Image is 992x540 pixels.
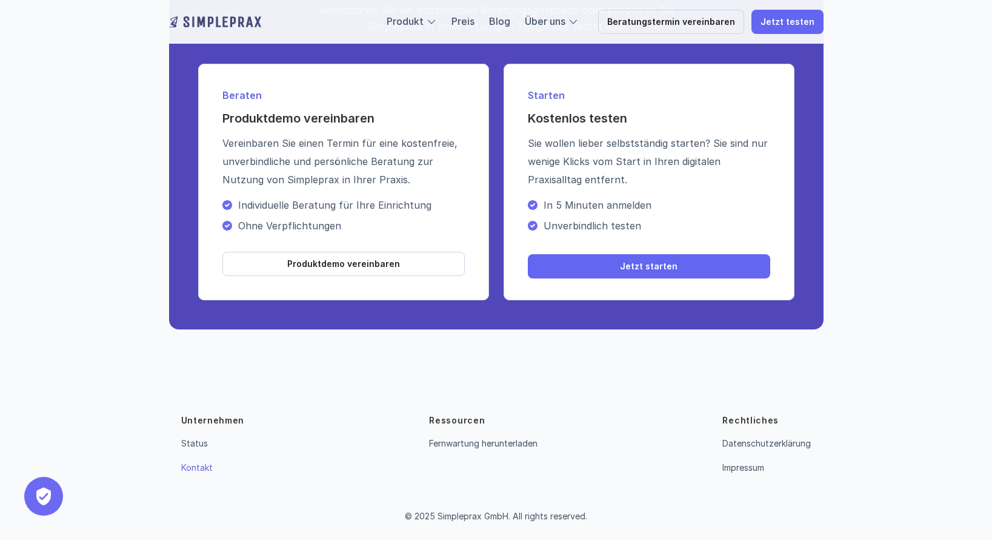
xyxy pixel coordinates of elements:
a: Blog [489,15,510,27]
p: Sie wollen lieber selbstständig starten? Sie sind nur wenige Klicks vom Start in Ihren digitalen ... [528,134,770,189]
p: Produktdemo vereinbaren [287,259,400,269]
a: Status [181,438,208,448]
p: Unternehmen [181,414,245,427]
p: Beratungstermin vereinbaren [607,17,735,27]
a: Über uns [525,15,565,27]
a: Fernwartung herunterladen [429,438,538,448]
a: Produkt [387,15,424,27]
h4: Produktdemo vereinbaren [222,110,465,127]
p: Ohne Verpflichtungen [238,220,465,232]
a: Datenschutzerklärung [722,438,811,448]
p: Beraten [222,88,465,103]
a: Jetzt testen [751,10,824,34]
a: Produktdemo vereinbaren [222,252,465,276]
p: Individuelle Beratung für Ihre Einrichtung [238,199,465,211]
a: Kontakt [181,462,213,473]
a: Impressum [722,462,764,473]
a: Preis [451,15,474,27]
p: Unverbindlich testen [544,220,770,232]
p: Jetzt starten [620,262,677,272]
p: Jetzt testen [761,17,814,27]
p: Ressourcen [429,414,485,427]
p: Vereinbaren Sie einen Termin für eine kostenfreie, unverbindliche und persönliche Beratung zur Nu... [222,134,465,189]
a: Jetzt starten [528,254,770,278]
p: In 5 Minuten anmelden [544,199,770,211]
p: Starten [528,88,770,103]
p: © 2025 Simpleprax GmbH. All rights reserved. [405,511,587,522]
a: Beratungstermin vereinbaren [598,10,744,34]
p: Rechtliches [722,414,779,427]
h4: Kostenlos testen [528,110,770,127]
